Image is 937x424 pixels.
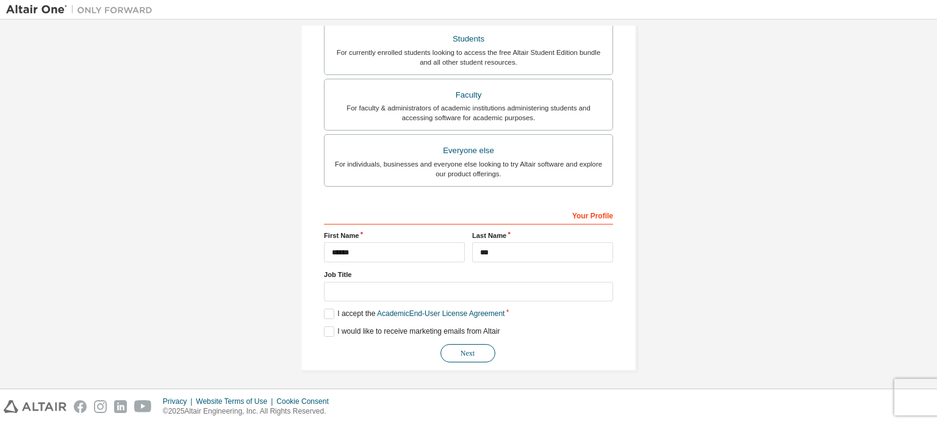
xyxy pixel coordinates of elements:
div: Everyone else [332,142,605,159]
p: © 2025 Altair Engineering, Inc. All Rights Reserved. [163,406,336,417]
img: linkedin.svg [114,400,127,413]
div: Website Terms of Use [196,397,276,406]
img: facebook.svg [74,400,87,413]
div: Faculty [332,87,605,104]
img: altair_logo.svg [4,400,66,413]
button: Next [440,344,495,362]
div: Cookie Consent [276,397,336,406]
label: Job Title [324,270,613,279]
label: Last Name [472,231,613,240]
img: instagram.svg [94,400,107,413]
div: For individuals, businesses and everyone else looking to try Altair software and explore our prod... [332,159,605,179]
a: Academic End-User License Agreement [377,309,504,318]
label: First Name [324,231,465,240]
label: I accept the [324,309,504,319]
img: youtube.svg [134,400,152,413]
div: Students [332,31,605,48]
div: For currently enrolled students looking to access the free Altair Student Edition bundle and all ... [332,48,605,67]
img: Altair One [6,4,159,16]
div: For faculty & administrators of academic institutions administering students and accessing softwa... [332,103,605,123]
div: Privacy [163,397,196,406]
label: I would like to receive marketing emails from Altair [324,326,500,337]
div: Your Profile [324,205,613,225]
